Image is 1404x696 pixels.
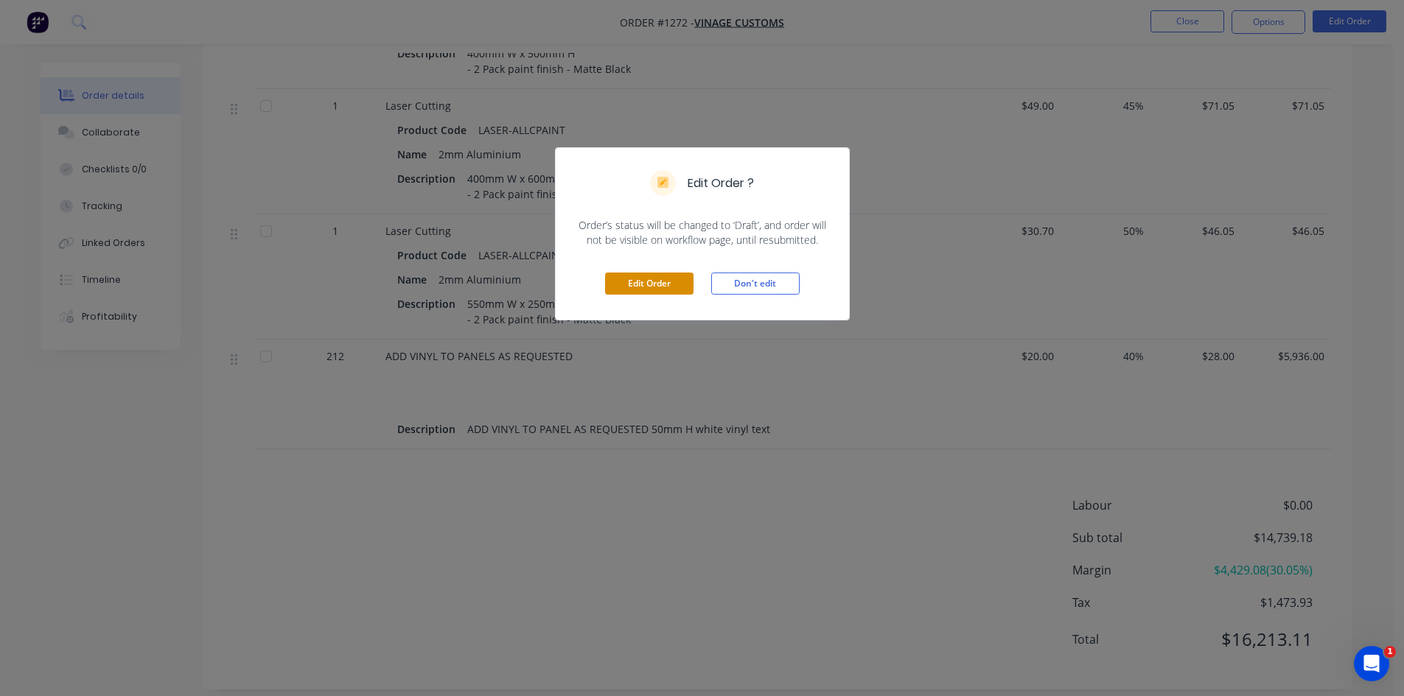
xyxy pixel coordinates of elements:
[573,218,831,247] span: Order’s status will be changed to ‘Draft’, and order will not be visible on workflow page, until ...
[1354,646,1389,681] iframe: Intercom live chat
[1384,646,1396,658] span: 1
[605,273,694,295] button: Edit Order
[711,273,800,295] button: Don't edit
[688,175,754,192] h5: Edit Order ?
